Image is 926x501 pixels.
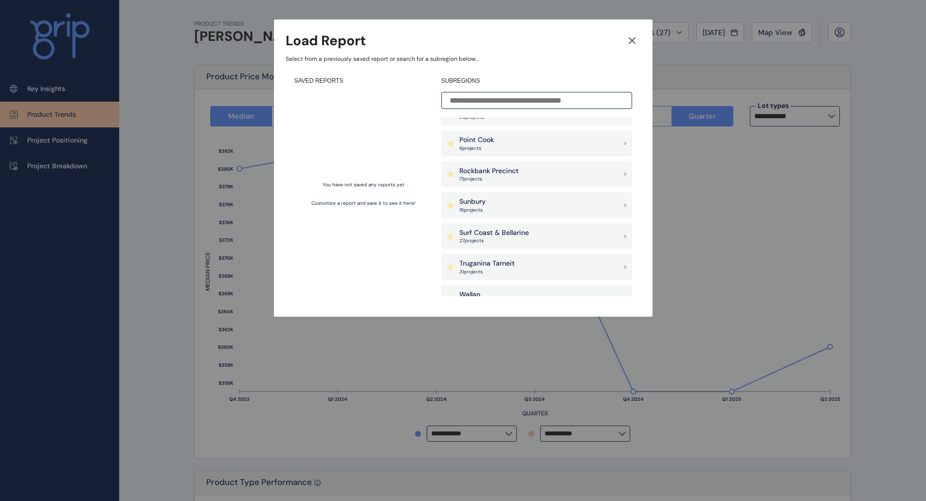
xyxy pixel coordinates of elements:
[459,176,519,182] p: 17 project s
[286,31,366,50] h3: Load Report
[459,114,519,121] p: 35 project s
[294,77,433,85] h4: SAVED REPORTS
[459,237,529,244] p: 27 project s
[459,145,494,152] p: 6 project s
[441,77,632,85] h4: SUBREGIONS
[459,135,494,145] p: Point Cook
[459,166,519,176] p: Rockbank Precinct
[459,228,529,238] p: Surf Coast & Bellarine
[323,181,404,188] p: You have not saved any reports yet
[311,200,416,207] p: Customize a report and save it to see it here!
[286,55,641,63] p: Select from a previously saved report or search for a subregion below...
[459,259,515,268] p: Truganina Tarneit
[459,290,481,300] p: Wallan
[459,268,515,275] p: 31 project s
[459,197,486,207] p: Sunbury
[459,207,486,214] p: 16 project s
